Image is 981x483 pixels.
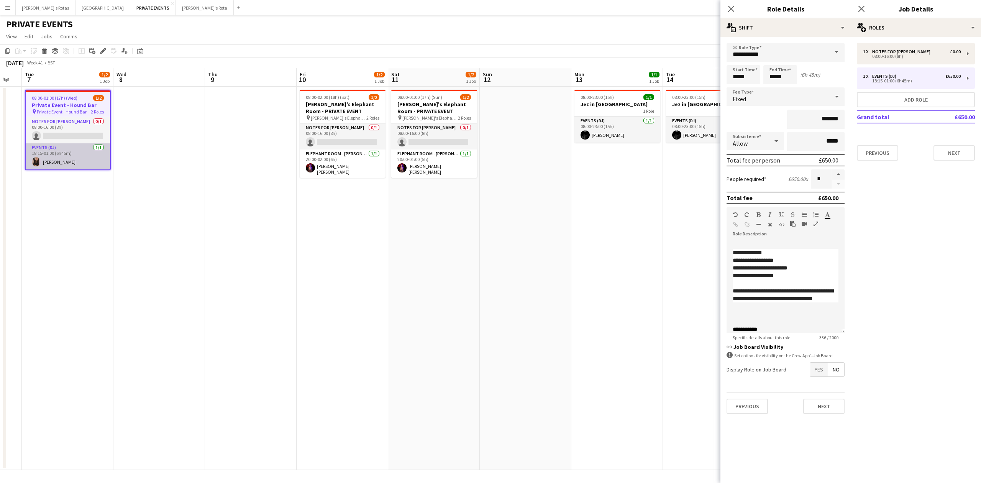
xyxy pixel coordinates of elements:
[863,79,961,83] div: 18:15-01:00 (6h45m)
[300,90,386,178] app-job-card: 08:00-02:00 (18h) (Sat)1/2[PERSON_NAME]'s Elephant Room - PRIVATE EVENT [PERSON_NAME]'s Elephant ...
[863,74,872,79] div: 1 x
[374,72,385,77] span: 1/2
[299,75,306,84] span: 10
[727,176,766,182] label: People required
[306,94,349,100] span: 08:00-02:00 (18h) (Sat)
[374,78,384,84] div: 1 Job
[6,33,17,40] span: View
[790,212,796,218] button: Strikethrough
[60,33,77,40] span: Comms
[872,49,933,54] div: Notes for [PERSON_NAME]
[872,74,899,79] div: Events (DJ)
[41,33,52,40] span: Jobs
[945,74,961,79] div: £650.00
[26,143,110,169] app-card-role: Events (DJ)1/118:15-01:00 (6h45m)[PERSON_NAME]
[37,109,87,115] span: Private Event - Hound Bar
[779,212,784,218] button: Underline
[813,335,845,340] span: 336 / 2000
[727,343,845,350] h3: Job Board Visibility
[574,117,660,143] app-card-role: Events (DJ)1/108:00-23:00 (15h)[PERSON_NAME]
[851,18,981,37] div: Roles
[99,72,110,77] span: 1/2
[311,115,366,121] span: [PERSON_NAME]'s Elephant Room - PRIVATE EVENT
[933,145,975,161] button: Next
[649,72,659,77] span: 1/1
[581,94,614,100] span: 08:00-23:00 (15h)
[818,194,838,202] div: £650.00
[665,75,675,84] span: 14
[756,222,761,228] button: Horizontal Line
[727,156,780,164] div: Total fee per person
[6,59,24,67] div: [DATE]
[574,71,584,78] span: Mon
[666,90,752,143] app-job-card: 08:00-23:00 (15h)1/1Jez in [GEOGRAPHIC_DATA]1 RoleEvents (DJ)1/108:00-23:00 (15h)[PERSON_NAME]
[666,117,752,143] app-card-role: Events (DJ)1/108:00-23:00 (15h)[PERSON_NAME]
[391,101,477,115] h3: [PERSON_NAME]'s Elephant Room - PRIVATE EVENT
[720,4,851,14] h3: Role Details
[48,60,55,66] div: BST
[483,71,492,78] span: Sun
[779,222,784,228] button: HTML Code
[26,102,110,108] h3: Private Event - Hound Bar
[574,90,660,143] app-job-card: 08:00-23:00 (15h)1/1Jez in [GEOGRAPHIC_DATA]1 RoleEvents (DJ)1/108:00-23:00 (15h)[PERSON_NAME]
[208,71,218,78] span: Thu
[93,95,104,101] span: 1/2
[397,94,442,100] span: 08:00-01:00 (17h) (Sun)
[788,176,808,182] div: £650.00 x
[391,123,477,149] app-card-role: Notes for [PERSON_NAME]0/108:00-16:00 (8h)
[649,78,659,84] div: 1 Job
[744,212,750,218] button: Redo
[115,75,126,84] span: 8
[466,72,476,77] span: 1/2
[727,399,768,414] button: Previous
[857,145,898,161] button: Previous
[100,78,110,84] div: 1 Job
[300,101,386,115] h3: [PERSON_NAME]'s Elephant Room - PRIVATE EVENT
[300,123,386,149] app-card-role: Notes for [PERSON_NAME]0/108:00-16:00 (8h)
[733,140,748,147] span: Allow
[32,95,77,101] span: 08:00-01:00 (17h) (Wed)
[803,399,845,414] button: Next
[24,75,34,84] span: 7
[391,90,477,178] app-job-card: 08:00-01:00 (17h) (Sun)1/2[PERSON_NAME]'s Elephant Room - PRIVATE EVENT [PERSON_NAME]'s Elephant ...
[460,94,471,100] span: 1/2
[832,169,845,179] button: Increase
[863,54,961,58] div: 08:00-16:00 (8h)
[573,75,584,84] span: 13
[767,212,773,218] button: Italic
[466,78,476,84] div: 1 Job
[720,18,851,37] div: Shift
[790,221,796,227] button: Paste as plain text
[91,109,104,115] span: 2 Roles
[727,194,753,202] div: Total fee
[851,4,981,14] h3: Job Details
[176,0,234,15] button: [PERSON_NAME]'s Rota
[643,94,654,100] span: 1/1
[300,71,306,78] span: Fri
[672,94,705,100] span: 08:00-23:00 (15h)
[643,108,654,114] span: 1 Role
[390,75,400,84] span: 11
[828,363,844,376] span: No
[727,366,786,373] label: Display Role on Job Board
[366,115,379,121] span: 2 Roles
[16,0,75,15] button: [PERSON_NAME]'s Rotas
[25,90,111,170] app-job-card: 08:00-01:00 (17h) (Wed)1/2Private Event - Hound Bar Private Event - Hound Bar2 RolesNotes for [PE...
[458,115,471,121] span: 2 Roles
[756,212,761,218] button: Bold
[727,335,796,340] span: Specific details about this role
[863,49,872,54] div: 1 x
[800,71,820,78] div: (6h 45m)
[666,71,675,78] span: Tue
[3,31,20,41] a: View
[727,352,845,359] div: Set options for visibility on the Crew App’s Job Board
[38,31,56,41] a: Jobs
[57,31,80,41] a: Comms
[369,94,379,100] span: 1/2
[733,212,738,218] button: Undo
[25,60,44,66] span: Week 41
[391,149,477,178] app-card-role: ELEPHANT ROOM - [PERSON_NAME]'S1/120:00-01:00 (5h)[PERSON_NAME] [PERSON_NAME]
[130,0,176,15] button: PRIVATE EVENTS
